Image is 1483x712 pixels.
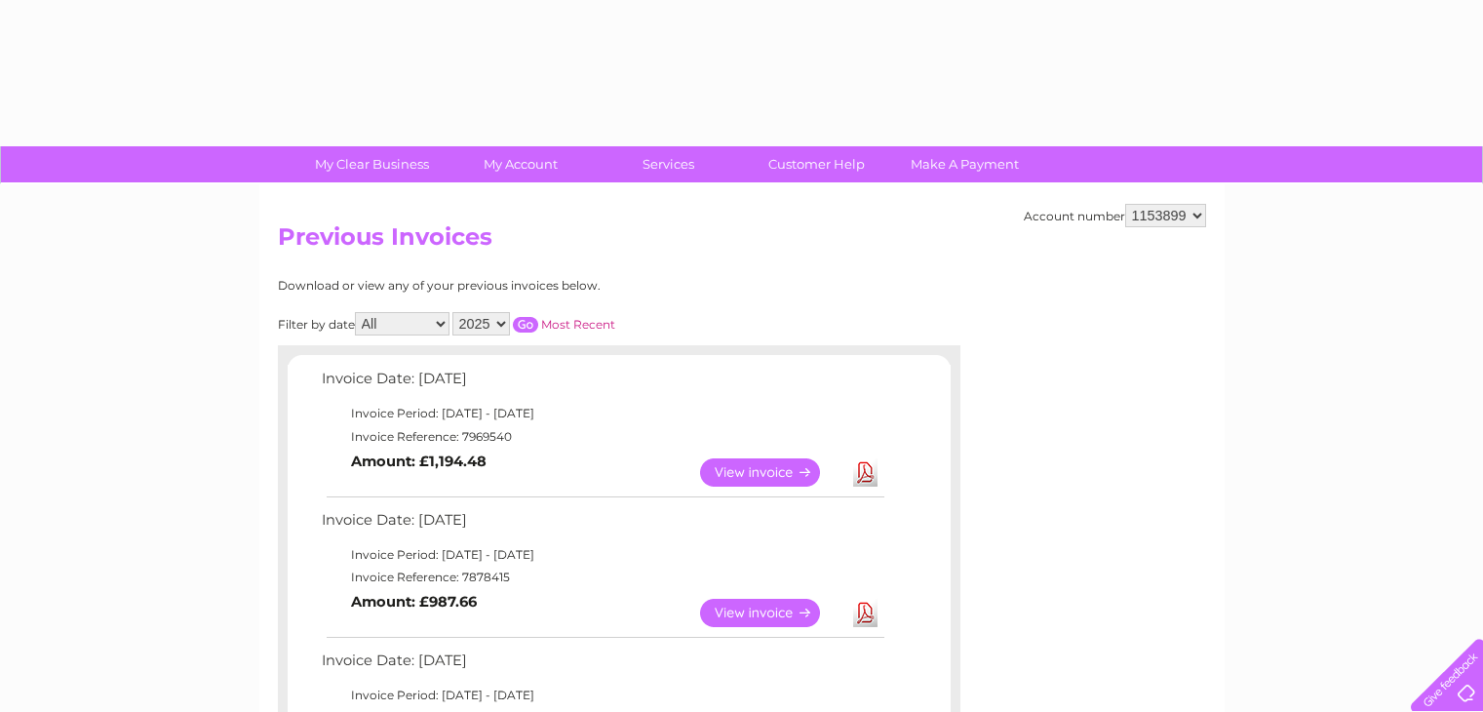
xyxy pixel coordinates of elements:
div: Account number [1024,204,1206,227]
a: View [700,599,843,627]
a: Customer Help [736,146,897,182]
td: Invoice Date: [DATE] [317,507,887,543]
a: My Clear Business [292,146,452,182]
h2: Previous Invoices [278,223,1206,260]
a: Download [853,599,878,627]
td: Invoice Reference: 7878415 [317,566,887,589]
a: Make A Payment [884,146,1045,182]
td: Invoice Period: [DATE] - [DATE] [317,684,887,707]
b: Amount: £987.66 [351,593,477,611]
td: Invoice Period: [DATE] - [DATE] [317,402,887,425]
div: Download or view any of your previous invoices below. [278,279,790,293]
td: Invoice Date: [DATE] [317,366,887,402]
b: Amount: £1,194.48 [351,453,487,470]
td: Invoice Period: [DATE] - [DATE] [317,543,887,567]
a: Most Recent [541,317,615,332]
a: View [700,458,843,487]
a: My Account [440,146,601,182]
td: Invoice Date: [DATE] [317,648,887,684]
div: Filter by date [278,312,790,336]
a: Services [588,146,749,182]
td: Invoice Reference: 7969540 [317,425,887,449]
a: Download [853,458,878,487]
